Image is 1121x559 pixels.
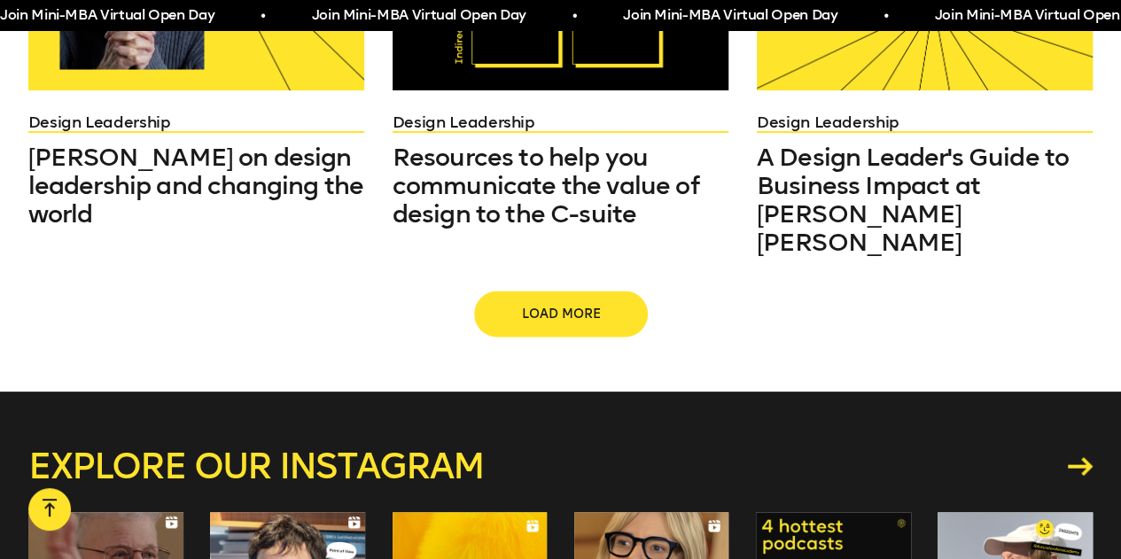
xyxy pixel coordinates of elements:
[261,5,265,27] span: •
[28,144,364,229] a: [PERSON_NAME] on design leadership and changing the world
[757,143,1069,257] span: A Design Leader's Guide to Business Impact at [PERSON_NAME] [PERSON_NAME]
[572,5,577,27] span: •
[393,143,699,229] span: Resources to help you communicate the value of design to the C-suite
[28,143,363,229] span: [PERSON_NAME] on design leadership and changing the world
[28,448,1094,484] a: Explore our instagram
[757,112,1093,133] a: Design Leadership
[884,5,888,27] span: •
[504,305,618,322] span: Load more
[757,144,1093,257] a: A Design Leader's Guide to Business Impact at [PERSON_NAME] [PERSON_NAME]
[476,292,646,335] button: Load more
[28,112,364,133] a: Design Leadership
[393,144,728,229] a: Resources to help you communicate the value of design to the C-suite
[393,112,728,133] a: Design Leadership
